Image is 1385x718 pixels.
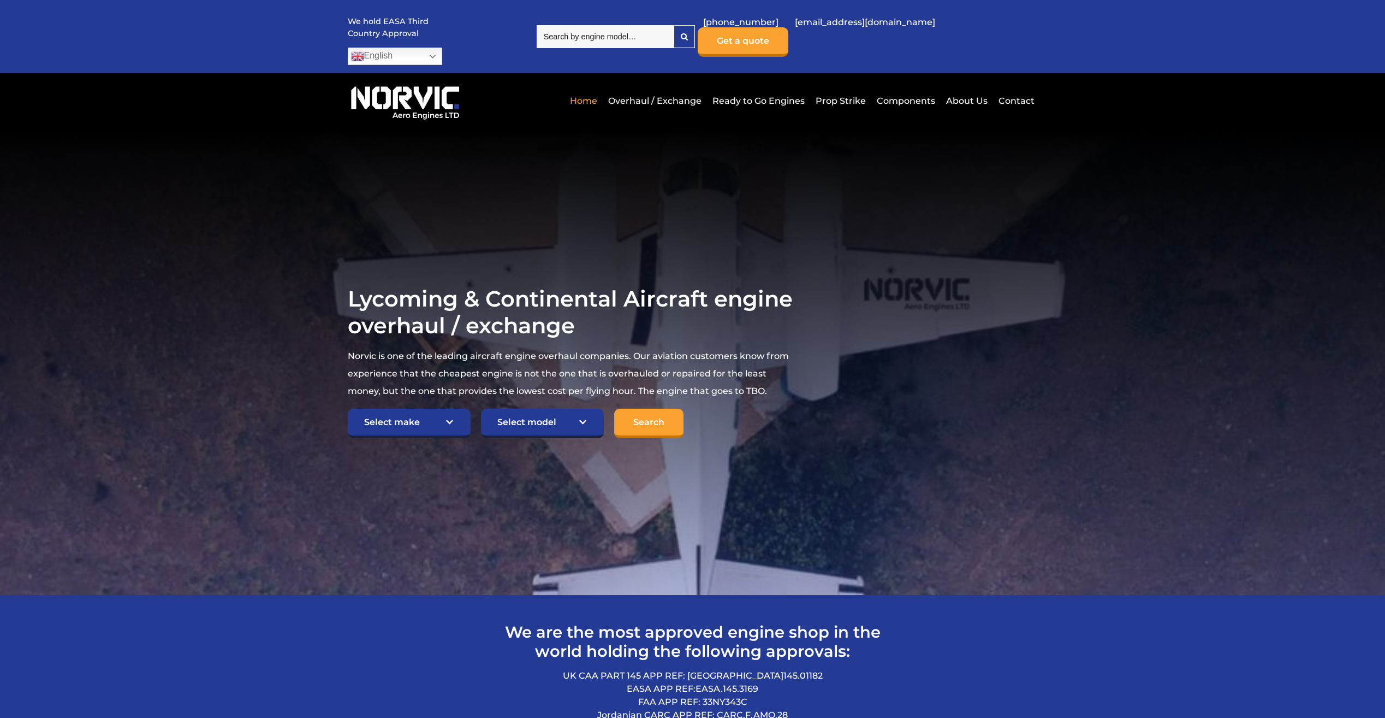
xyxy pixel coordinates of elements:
a: Prop Strike [813,87,869,114]
input: Search by engine model… [537,25,674,48]
a: About Us [943,87,990,114]
a: Get a quote [698,27,788,57]
img: Norvic Aero Engines logo [348,81,463,120]
a: [EMAIL_ADDRESS][DOMAIN_NAME] [789,9,941,36]
span: EASA.145.3169 [696,684,758,694]
p: We hold EASA Third Country Approval [348,16,430,39]
a: Ready to Go Engines [710,87,807,114]
a: Contact [996,87,1035,114]
a: Overhaul / Exchange [605,87,704,114]
a: English [348,48,442,65]
a: [PHONE_NUMBER] [698,9,784,36]
a: Home [567,87,600,114]
a: Components [874,87,938,114]
img: en [351,50,364,63]
h2: We are the most approved engine shop in the world holding the following approvals: [495,622,890,661]
p: Norvic is one of the leading aircraft engine overhaul companies. Our aviation customers know from... [348,348,796,400]
input: Search [614,409,683,438]
h1: Lycoming & Continental Aircraft engine overhaul / exchange [348,285,796,339]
